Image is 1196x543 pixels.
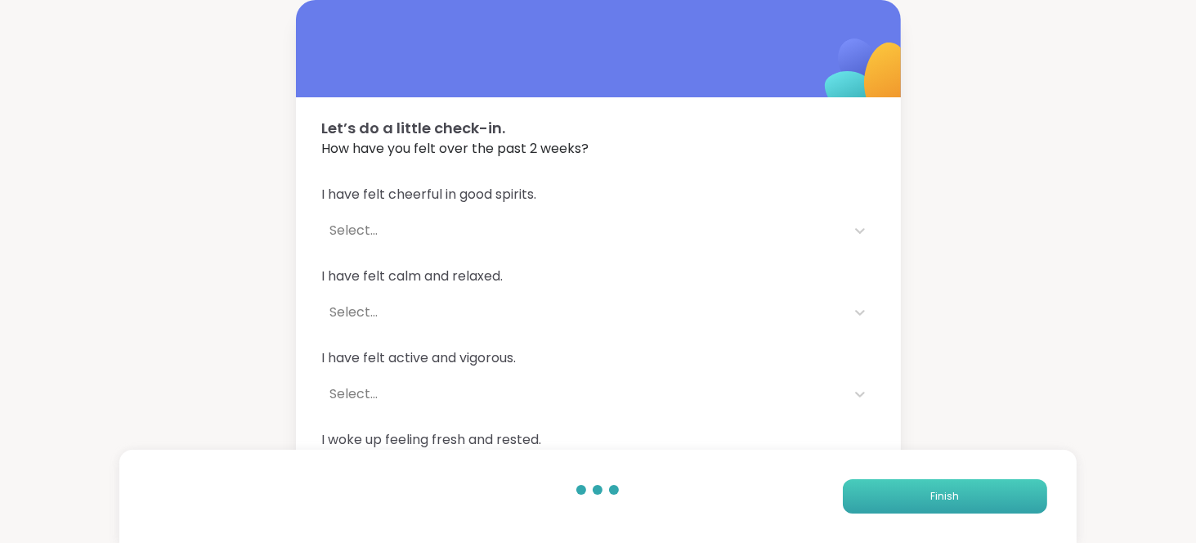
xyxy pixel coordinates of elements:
[322,117,875,139] span: Let’s do a little check-in.
[322,430,875,450] span: I woke up feeling fresh and rested.
[322,185,875,204] span: I have felt cheerful in good spirits.
[330,303,837,322] div: Select...
[843,479,1047,514] button: Finish
[330,221,837,240] div: Select...
[330,384,837,404] div: Select...
[322,348,875,368] span: I have felt active and vigorous.
[930,489,959,504] span: Finish
[322,267,875,286] span: I have felt calm and relaxed.
[322,139,875,159] span: How have you felt over the past 2 weeks?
